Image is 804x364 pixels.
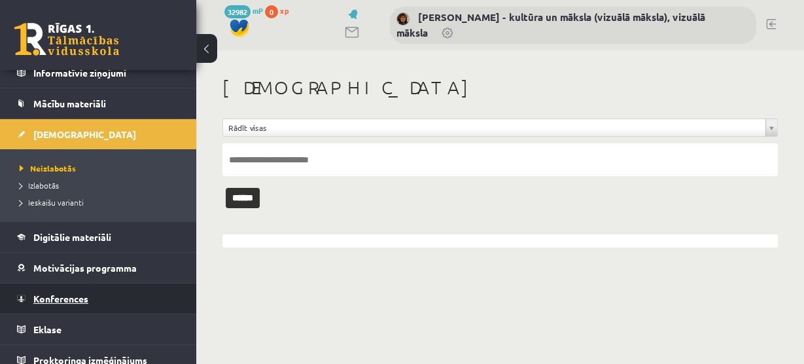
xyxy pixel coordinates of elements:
span: 0 [265,5,278,18]
span: 32982 [224,5,251,18]
a: Ieskaišu varianti [20,196,183,208]
a: Neizlabotās [20,162,183,174]
span: Motivācijas programma [33,262,137,274]
img: Ilze Kolka - kultūra un māksla (vizuālā māksla), vizuālā māksla [396,12,410,26]
a: Konferences [17,283,180,314]
span: [DEMOGRAPHIC_DATA] [33,128,136,140]
a: [DEMOGRAPHIC_DATA] [17,119,180,149]
a: Motivācijas programma [17,253,180,283]
a: Rīgas 1. Tālmācības vidusskola [14,23,119,56]
a: 0 xp [265,5,295,16]
span: xp [280,5,288,16]
span: Rādīt visas [228,119,760,136]
span: Ieskaišu varianti [20,197,84,208]
a: Rādīt visas [223,119,777,136]
span: Digitālie materiāli [33,231,111,243]
a: [PERSON_NAME] - kultūra un māksla (vizuālā māksla), vizuālā māksla [396,10,705,39]
a: Mācību materiāli [17,88,180,118]
a: Digitālie materiāli [17,222,180,252]
span: Mācību materiāli [33,98,106,109]
span: Neizlabotās [20,163,76,173]
h1: [DEMOGRAPHIC_DATA] [222,77,778,99]
span: Konferences [33,293,88,304]
a: Eklase [17,314,180,344]
a: Izlabotās [20,179,183,191]
a: Informatīvie ziņojumi [17,58,180,88]
legend: Informatīvie ziņojumi [33,58,180,88]
span: mP [253,5,263,16]
a: 32982 mP [224,5,263,16]
span: Izlabotās [20,180,59,191]
span: Eklase [33,323,61,335]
